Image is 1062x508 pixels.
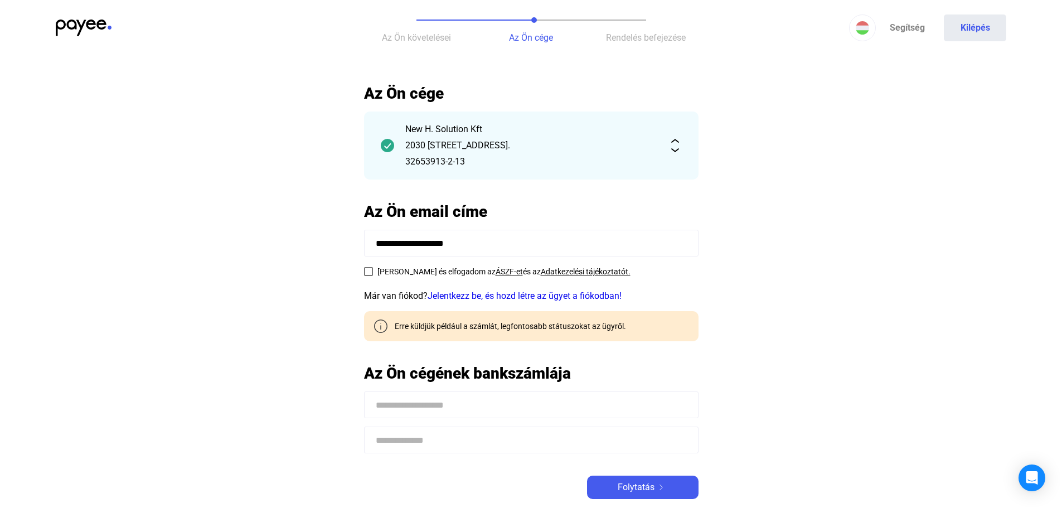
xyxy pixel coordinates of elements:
span: és az [523,267,541,276]
a: Jelentkezz be, és hozd létre az ügyet a fiókodban! [428,291,622,301]
img: payee-logo [56,20,111,36]
div: 32653913-2-13 [405,155,657,168]
img: checkmark-darker-green-circle [381,139,394,152]
span: [PERSON_NAME] és elfogadom az [377,267,496,276]
h2: Az Ön email címe [364,202,699,221]
img: arrow-right-white [654,485,668,490]
img: expand [668,139,682,152]
h2: Az Ön cégének bankszámlája [364,364,699,383]
span: Rendelés befejezése [606,32,686,43]
img: HU [856,21,869,35]
div: Open Intercom Messenger [1019,465,1045,491]
div: Már van fiókod? [364,289,699,303]
div: New H. Solution Kft [405,123,657,136]
img: info-grey-outline [374,320,387,333]
a: Segítség [876,14,938,41]
div: Erre küldjük például a számlát, legfontosabb státuszokat az ügyről. [386,321,626,332]
span: Folytatás [618,481,654,494]
a: ÁSZF-et [496,267,523,276]
a: Adatkezelési tájékoztatót. [541,267,631,276]
span: Az Ön cége [509,32,553,43]
div: 2030 [STREET_ADDRESS]. [405,139,657,152]
button: HU [849,14,876,41]
button: Folytatásarrow-right-white [587,476,699,499]
span: Az Ön követelései [382,32,451,43]
button: Kilépés [944,14,1006,41]
h2: Az Ön cége [364,84,699,103]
